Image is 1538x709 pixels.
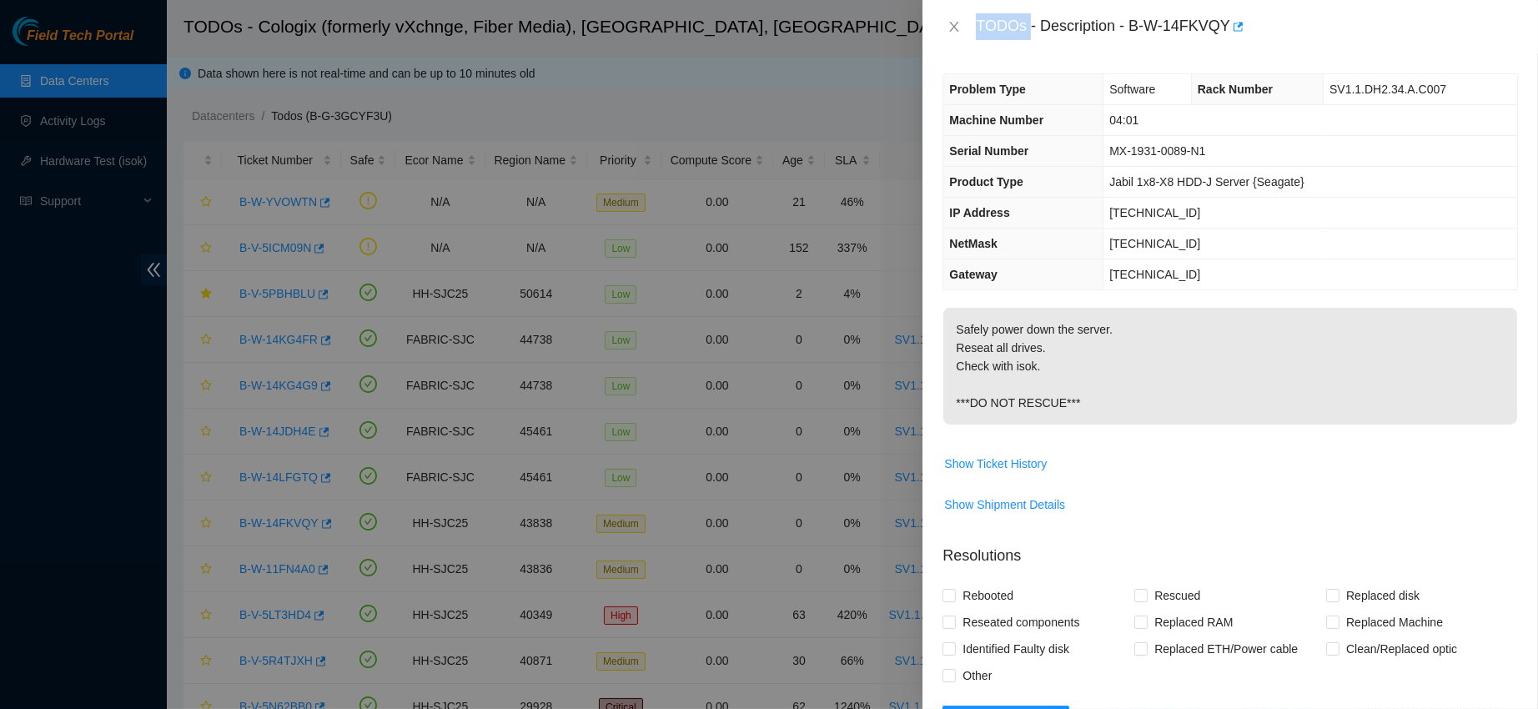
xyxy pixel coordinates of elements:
[949,268,998,281] span: Gateway
[1109,237,1200,250] span: [TECHNICAL_ID]
[1198,83,1273,96] span: Rack Number
[949,237,998,250] span: NetMask
[947,20,961,33] span: close
[1339,636,1464,662] span: Clean/Replaced optic
[942,531,1518,567] p: Resolutions
[949,144,1028,158] span: Serial Number
[1109,268,1200,281] span: [TECHNICAL_ID]
[1339,609,1450,636] span: Replaced Machine
[1148,609,1239,636] span: Replaced RAM
[949,175,1023,189] span: Product Type
[956,609,1086,636] span: Reseated components
[943,308,1517,425] p: Safely power down the server. Reseat all drives. Check with isok. ***DO NOT RESCUE***
[1109,83,1155,96] span: Software
[944,495,1065,514] span: Show Shipment Details
[949,206,1009,219] span: IP Address
[1329,83,1446,96] span: SV1.1.DH2.34.A.C007
[1109,113,1138,127] span: 04:01
[1148,636,1304,662] span: Replaced ETH/Power cable
[949,113,1043,127] span: Machine Number
[976,13,1518,40] div: TODOs - Description - B-W-14FKVQY
[956,662,998,689] span: Other
[956,582,1020,609] span: Rebooted
[949,83,1026,96] span: Problem Type
[943,491,1066,518] button: Show Shipment Details
[944,455,1047,473] span: Show Ticket History
[943,450,1048,477] button: Show Ticket History
[1109,206,1200,219] span: [TECHNICAL_ID]
[956,636,1076,662] span: Identified Faulty disk
[1109,175,1304,189] span: Jabil 1x8-X8 HDD-J Server {Seagate}
[1339,582,1426,609] span: Replaced disk
[1148,582,1207,609] span: Rescued
[1109,144,1205,158] span: MX-1931-0089-N1
[942,19,966,35] button: Close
